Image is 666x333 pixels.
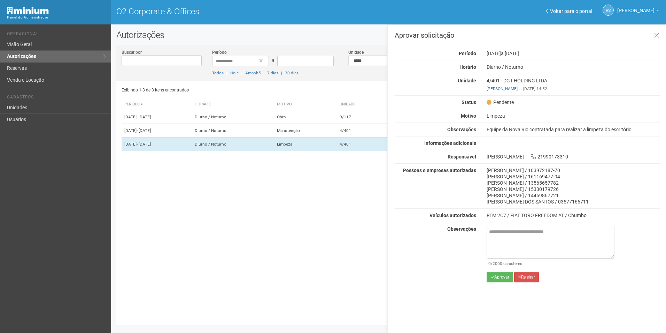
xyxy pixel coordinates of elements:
[122,138,192,151] td: [DATE]
[122,124,192,138] td: [DATE]
[274,99,337,110] th: Motivo
[267,71,278,75] a: 7 dias
[192,124,274,138] td: Diurno / Noturno
[617,1,655,13] span: Rayssa Soares Ribeiro
[650,28,664,43] a: Fechar
[230,71,239,75] a: Hoje
[481,154,666,160] div: [PERSON_NAME] 21990173310
[384,99,477,110] th: Empresa
[603,5,614,16] a: RS
[137,128,151,133] span: - [DATE]
[395,32,660,39] h3: Aprovar solicitação
[481,126,666,133] div: Equipe da Nova Rio contratada para realizar a limpeza do escritório.
[461,113,476,119] strong: Motivo
[192,138,274,151] td: Diurno / Noturno
[487,86,518,91] a: [PERSON_NAME]
[487,99,514,105] span: Pendente
[617,9,659,14] a: [PERSON_NAME]
[487,173,660,180] div: [PERSON_NAME] / 161169477-94
[241,71,242,75] span: |
[192,99,274,110] th: Horário
[116,30,661,40] h2: Autorizações
[487,212,660,219] div: RTM 2C7 / FIAT TORO FREEDOM AT / Chumbo
[137,142,151,147] span: - [DATE]
[403,168,476,173] strong: Pessoas e empresas autorizadas
[448,154,476,160] strong: Responsável
[487,86,660,92] div: [DATE] 14:52
[274,110,337,124] td: Obra
[520,86,521,91] span: |
[481,64,666,70] div: Diurno / Noturno
[274,138,337,151] td: Limpeza
[488,260,613,267] div: /2000 caracteres
[447,127,476,132] strong: Observações
[384,124,477,138] td: DGT HOLDING LTDA
[7,31,106,39] li: Operacional
[7,95,106,102] li: Cadastros
[487,199,660,205] div: [PERSON_NAME] DOS SANTOS / 03577166711
[337,99,384,110] th: Unidade
[337,124,384,138] td: 4/401
[226,71,227,75] span: |
[348,49,364,55] label: Unidade
[7,7,49,14] img: Minium
[212,71,224,75] a: Todos
[272,58,274,63] span: a
[487,167,660,173] div: [PERSON_NAME] / 103972187-70
[424,140,476,146] strong: Informações adicionais
[487,272,513,282] button: Aprovar
[546,8,592,14] a: Voltar para o portal
[116,7,384,16] h1: O2 Corporate & Offices
[192,110,274,124] td: Diurno / Noturno
[384,110,477,124] td: BANCO ITAU
[459,64,476,70] strong: Horário
[7,14,106,21] div: Painel do Administrador
[487,192,660,199] div: [PERSON_NAME] / 14469867721
[488,261,491,266] span: 0
[429,213,476,218] strong: Veículos autorizados
[263,71,264,75] span: |
[487,180,660,186] div: [PERSON_NAME] / 13565657782
[337,138,384,151] td: 4/401
[481,77,666,92] div: 4/401 - DGT HOLDING LTDA
[137,114,151,119] span: - [DATE]
[122,49,142,55] label: Buscar por
[337,110,384,124] td: 9/117
[122,99,192,110] th: Período
[514,272,539,282] button: Rejeitar
[281,71,282,75] span: |
[487,186,660,192] div: [PERSON_NAME] / 15330179726
[481,113,666,119] div: Limpeza
[384,138,477,151] td: DGT HOLDING LTDA
[122,110,192,124] td: [DATE]
[462,99,476,105] strong: Status
[501,51,519,56] span: a [DATE]
[212,49,227,55] label: Período
[122,85,386,95] div: Exibindo 1-3 de 3 itens encontrados
[458,78,476,83] strong: Unidade
[447,226,476,232] strong: Observações
[245,71,261,75] a: Amanhã
[481,50,666,57] div: [DATE]
[285,71,299,75] a: 30 dias
[274,124,337,138] td: Manutenção
[459,51,476,56] strong: Período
